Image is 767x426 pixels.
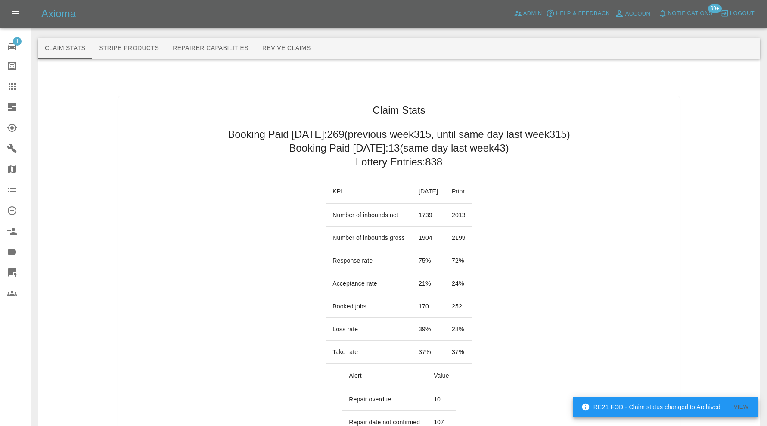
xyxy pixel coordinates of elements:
[612,7,656,21] a: Account
[373,103,425,117] h1: Claim Stats
[581,399,720,415] div: RE21 FOD - Claim status changed to Archived
[326,318,412,341] td: Loss rate
[412,295,445,318] td: 170
[166,38,255,59] button: Repairer Capabilities
[326,341,412,364] td: Take rate
[342,388,427,411] td: Repair overdue
[412,179,445,204] th: [DATE]
[289,141,509,155] h2: Booking Paid [DATE]: 13 (same day last week 43 )
[445,272,472,295] td: 24 %
[326,204,412,227] td: Number of inbounds net
[427,388,456,411] td: 10
[41,7,76,21] h5: Axioma
[356,155,442,169] h2: Lottery Entries: 838
[228,127,570,141] h2: Booking Paid [DATE]: 269 (previous week 315 , until same day last week 315 )
[326,227,412,249] td: Number of inbounds gross
[38,38,92,59] button: Claim Stats
[445,227,472,249] td: 2199
[412,249,445,272] td: 75 %
[342,364,427,388] th: Alert
[445,249,472,272] td: 72 %
[412,204,445,227] td: 1739
[512,7,544,20] a: Admin
[412,227,445,249] td: 1904
[727,401,755,414] button: View
[92,38,166,59] button: Stripe Products
[445,179,472,204] th: Prior
[718,7,757,20] button: Logout
[326,179,412,204] th: KPI
[445,318,472,341] td: 28 %
[412,318,445,341] td: 39 %
[708,4,722,13] span: 99+
[556,9,609,19] span: Help & Feedback
[255,38,318,59] button: Revive Claims
[412,272,445,295] td: 21 %
[656,7,715,20] button: Notifications
[5,3,26,24] button: Open drawer
[326,295,412,318] td: Booked jobs
[326,249,412,272] td: Response rate
[544,7,612,20] button: Help & Feedback
[668,9,713,19] span: Notifications
[445,341,472,364] td: 37 %
[427,364,456,388] th: Value
[445,204,472,227] td: 2013
[13,37,22,46] span: 1
[412,341,445,364] td: 37 %
[326,272,412,295] td: Acceptance rate
[625,9,654,19] span: Account
[445,295,472,318] td: 252
[523,9,542,19] span: Admin
[730,9,755,19] span: Logout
